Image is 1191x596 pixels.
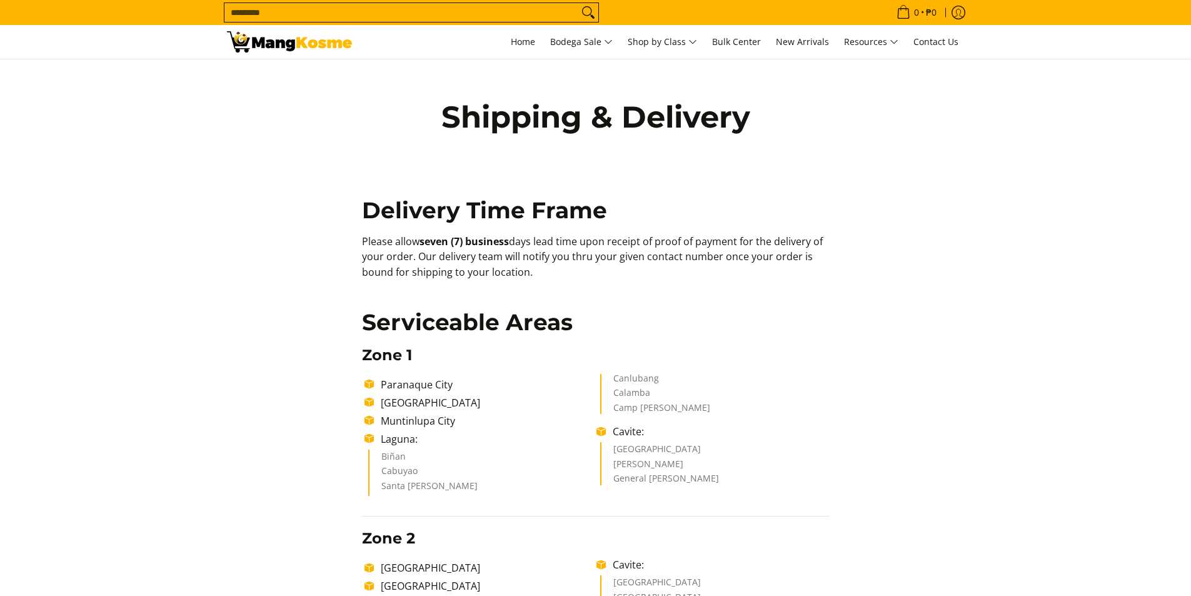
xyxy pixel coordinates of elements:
li: Muntinlupa City [374,413,596,428]
img: Shipping &amp; Delivery Page l Mang Kosme: Home Appliances Warehouse Sale! [227,31,352,53]
li: [GEOGRAPHIC_DATA] [374,578,596,593]
a: Contact Us [907,25,965,59]
a: Home [505,25,541,59]
li: Biñan [381,452,585,467]
li: [GEOGRAPHIC_DATA] [374,560,596,575]
nav: Main Menu [364,25,965,59]
li: [GEOGRAPHIC_DATA] [374,395,596,410]
li: Camp [PERSON_NAME] [613,403,817,415]
span: Paranaque City [381,378,453,391]
a: Bodega Sale [544,25,619,59]
li: [GEOGRAPHIC_DATA] [613,578,817,593]
span: Shop by Class [628,34,697,50]
span: Bulk Center [712,36,761,48]
span: Home [511,36,535,48]
li: Cavite: [606,424,828,439]
li: [GEOGRAPHIC_DATA] [613,445,817,460]
button: Search [578,3,598,22]
a: Resources [838,25,905,59]
li: Cavite: [606,557,828,572]
span: New Arrivals [776,36,829,48]
li: Calamba [613,388,817,403]
h2: Delivery Time Frame [362,196,829,225]
li: Canlubang [613,374,817,389]
h3: Zone 1 [362,346,829,365]
span: ₱0 [924,8,938,17]
span: 0 [912,8,921,17]
li: Santa [PERSON_NAME] [381,482,585,497]
a: Bulk Center [706,25,767,59]
li: [PERSON_NAME] [613,460,817,475]
span: Bodega Sale [550,34,613,50]
li: Cabuyao [381,467,585,482]
span: Contact Us [913,36,958,48]
h3: Zone 2 [362,529,829,548]
li: Laguna: [374,432,596,447]
span: • [893,6,940,19]
span: Resources [844,34,898,50]
p: Please allow days lead time upon receipt of proof of payment for the delivery of your order. Our ... [362,234,829,293]
b: seven (7) business [420,235,509,248]
h1: Shipping & Delivery [415,98,777,136]
h2: Serviceable Areas [362,308,829,336]
a: New Arrivals [770,25,835,59]
a: Shop by Class [621,25,703,59]
li: General [PERSON_NAME] [613,474,817,485]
